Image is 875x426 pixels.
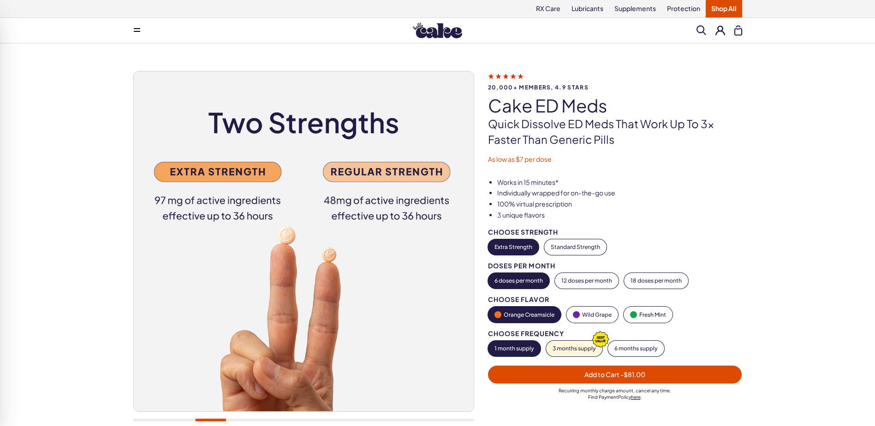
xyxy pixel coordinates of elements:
div: Choose Frequency [488,330,742,337]
p: As low as $7 per dose [488,155,742,164]
li: Individually wrapped for on-the-go use [497,189,742,198]
li: 3 unique flavors [497,211,742,220]
img: Hello Cake [413,23,462,38]
div: Doses per Month [488,262,742,269]
button: 6 doses per month [488,273,549,289]
img: Cake ED Meds [133,71,473,411]
a: 20,000+ members, 4.9 stars [488,72,742,90]
span: Find Payment [588,394,618,400]
button: 3 months supply [546,341,602,356]
li: Works in 15 minutes* [497,178,742,187]
button: Standard Strength [544,239,607,255]
button: 12 doses per month [555,273,619,289]
h1: Cake ED Meds [488,96,742,115]
li: 100% virtual prescription [497,200,742,209]
button: Orange Creamsicle [488,307,561,323]
button: Wild Grape [566,307,618,323]
span: - $81.00 [620,370,645,379]
span: Add to Cart [584,370,645,379]
div: Choose Flavor [488,296,742,303]
div: Choose Strength [488,229,742,236]
button: Fresh Mint [624,307,673,323]
button: 1 month supply [488,341,541,356]
button: 6 months supply [608,341,664,356]
img: Cake ED Meds [474,71,814,411]
span: 20,000+ members, 4.9 stars [488,84,742,90]
a: here [631,394,641,400]
button: Extra Strength [488,239,539,255]
button: 18 doses per month [624,273,688,289]
button: Add to Cart -$81.00 [488,366,742,384]
div: Recurring monthly charge amount , cancel any time. Policy . [488,387,742,400]
p: Quick dissolve ED Meds that work up to 3x faster than generic pills [488,116,742,147]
